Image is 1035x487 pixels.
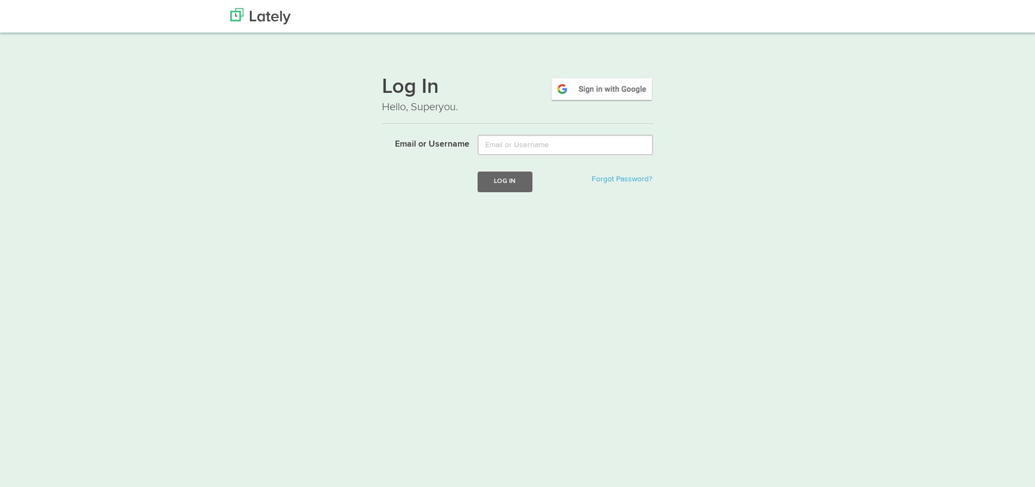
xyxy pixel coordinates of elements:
[382,99,654,115] p: Hello, Superyou.
[592,175,652,183] a: Forgot Password?
[374,135,470,151] label: Email or Username
[382,77,654,99] h1: Log In
[478,135,653,155] input: Email or Username
[230,8,291,24] img: Lately
[550,77,654,102] img: google-signin.png
[478,172,532,192] button: Log In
